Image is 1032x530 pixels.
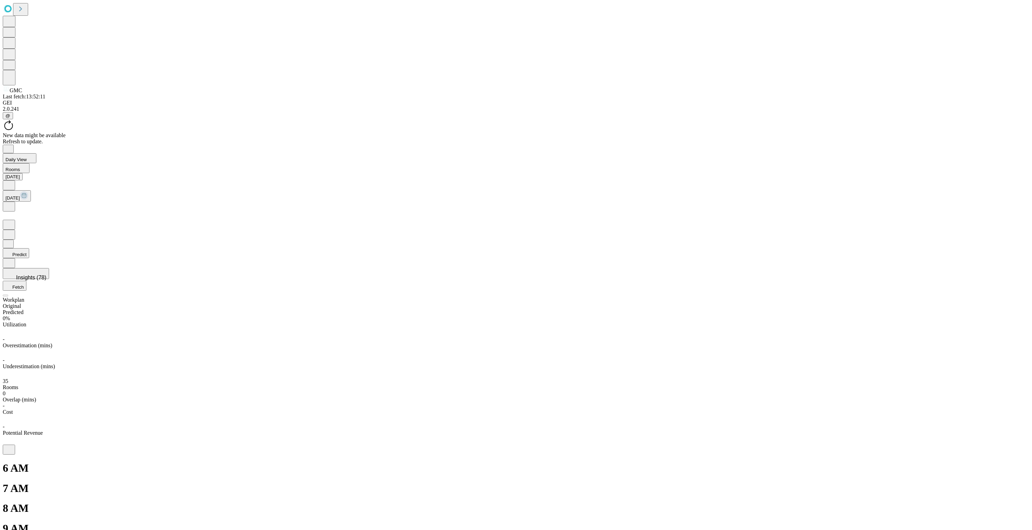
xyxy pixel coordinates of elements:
[3,309,1029,315] div: Predicted
[3,112,13,119] button: @
[3,315,10,321] span: 0%
[10,87,22,93] span: GMC
[3,100,1029,106] div: GEI
[3,336,4,342] span: -
[3,403,4,409] span: -
[5,195,20,201] span: [DATE]
[3,397,36,402] span: Overlap (mins)
[3,297,24,303] span: Workplan
[3,94,45,99] span: Last fetch: 13:52:11
[3,248,29,258] button: Predict
[3,106,1029,112] div: 2.0.241
[3,342,52,348] span: Overestimation (mins)
[3,268,49,279] button: Insights (78)
[3,145,14,153] button: Close
[16,275,46,280] span: Insights (78)
[3,132,1029,138] div: New data might be available
[3,357,4,363] span: -
[5,157,27,162] span: Daily View
[3,173,23,180] button: [DATE]
[3,303,1029,309] div: Original
[3,409,13,415] span: Cost
[3,482,39,495] h1: 7 AM
[3,119,1029,153] div: New data might be availableRefresh to update.Close
[3,502,39,515] h1: 8 AM
[3,281,26,291] button: Fetch
[3,384,18,390] span: Rooms
[3,153,36,163] button: Daily View
[3,322,26,327] span: Utilization
[3,462,39,474] h1: 6 AM
[5,113,10,118] span: @
[3,190,31,202] button: [DATE]
[3,390,5,396] span: 0
[5,167,20,172] span: Rooms
[3,363,55,369] span: Underestimation (mins)
[3,430,43,436] span: Potential Revenue
[3,138,1029,145] div: Refresh to update.
[3,424,4,430] span: -
[3,163,30,173] button: Rooms
[3,378,8,384] span: 35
